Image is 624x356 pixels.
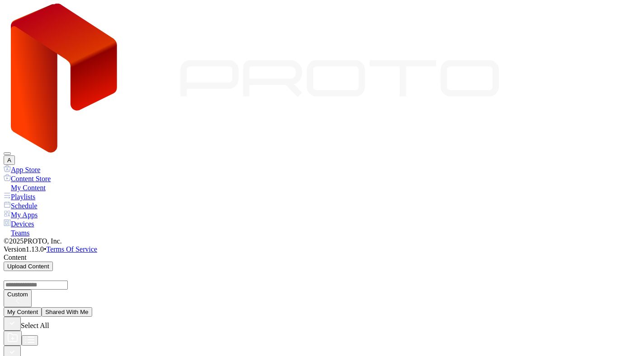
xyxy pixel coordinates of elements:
button: Custom [4,290,32,307]
button: A [4,155,15,165]
div: Upload Content [7,263,49,270]
a: Devices [4,219,620,228]
a: Teams [4,228,620,237]
div: Content [4,253,620,262]
button: Shared With Me [42,307,92,317]
button: My Content [4,307,42,317]
span: Select All [21,322,49,329]
a: Terms Of Service [47,245,98,253]
div: © 2025 PROTO, Inc. [4,237,620,245]
div: Custom [7,291,28,298]
a: Schedule [4,201,620,210]
a: My Content [4,183,620,192]
span: Version 1.13.0 • [4,245,47,253]
a: My Apps [4,210,620,219]
a: App Store [4,165,620,174]
button: Upload Content [4,262,53,271]
a: Playlists [4,192,620,201]
a: Content Store [4,174,620,183]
